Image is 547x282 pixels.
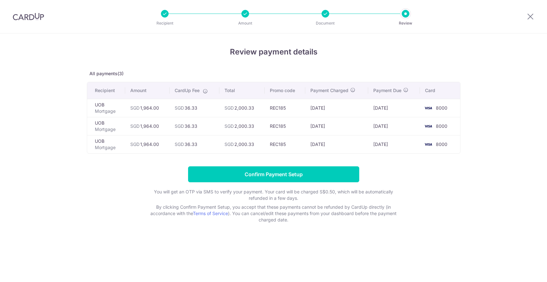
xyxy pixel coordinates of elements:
span: SGD [130,105,140,111]
td: [DATE] [305,117,368,135]
span: CardUp Fee [175,87,200,94]
p: Amount [222,20,269,26]
th: Total [219,82,265,99]
td: 1,964.00 [125,99,170,117]
td: UOB [87,135,125,153]
iframe: Opens a widget where you can find more information [506,263,541,279]
h4: Review payment details [87,46,460,58]
span: 8000 [436,123,447,129]
td: UOB [87,99,125,117]
p: Document [302,20,349,26]
th: Card [420,82,460,99]
span: SGD [224,141,234,147]
span: 8000 [436,141,447,147]
td: [DATE] [368,135,420,153]
td: 36.33 [170,135,219,153]
td: 36.33 [170,99,219,117]
span: SGD [224,123,234,129]
th: Amount [125,82,170,99]
span: 8000 [436,105,447,111]
img: CardUp [13,13,44,20]
img: <span class="translation_missing" title="translation missing: en.account_steps.new_confirm_form.b... [422,122,435,130]
img: <span class="translation_missing" title="translation missing: en.account_steps.new_confirm_form.b... [422,141,435,148]
img: <span class="translation_missing" title="translation missing: en.account_steps.new_confirm_form.b... [422,104,435,112]
th: Promo code [265,82,305,99]
td: REC185 [265,135,305,153]
a: Terms of Service [193,211,228,216]
td: REC185 [265,99,305,117]
input: Confirm Payment Setup [188,166,359,182]
td: 2,000.33 [219,135,265,153]
p: All payments(3) [87,70,460,77]
td: 2,000.33 [219,99,265,117]
p: Recipient [141,20,188,26]
td: [DATE] [368,99,420,117]
span: SGD [175,141,184,147]
td: 2,000.33 [219,117,265,135]
p: Mortgage [95,108,120,114]
span: SGD [175,123,184,129]
td: 1,964.00 [125,117,170,135]
td: [DATE] [305,99,368,117]
th: Recipient [87,82,125,99]
span: Payment Due [373,87,401,94]
span: SGD [224,105,234,111]
td: UOB [87,117,125,135]
p: Mortgage [95,144,120,151]
span: SGD [175,105,184,111]
td: [DATE] [368,117,420,135]
span: SGD [130,141,140,147]
p: Mortgage [95,126,120,133]
td: 1,964.00 [125,135,170,153]
span: Payment Charged [310,87,348,94]
p: By clicking Confirm Payment Setup, you accept that these payments cannot be refunded by CardUp di... [146,204,401,223]
td: [DATE] [305,135,368,153]
p: You will get an OTP via SMS to verify your payment. Your card will be charged S$0.50, which will ... [146,189,401,201]
td: 36.33 [170,117,219,135]
span: SGD [130,123,140,129]
p: Review [382,20,429,26]
td: REC185 [265,117,305,135]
